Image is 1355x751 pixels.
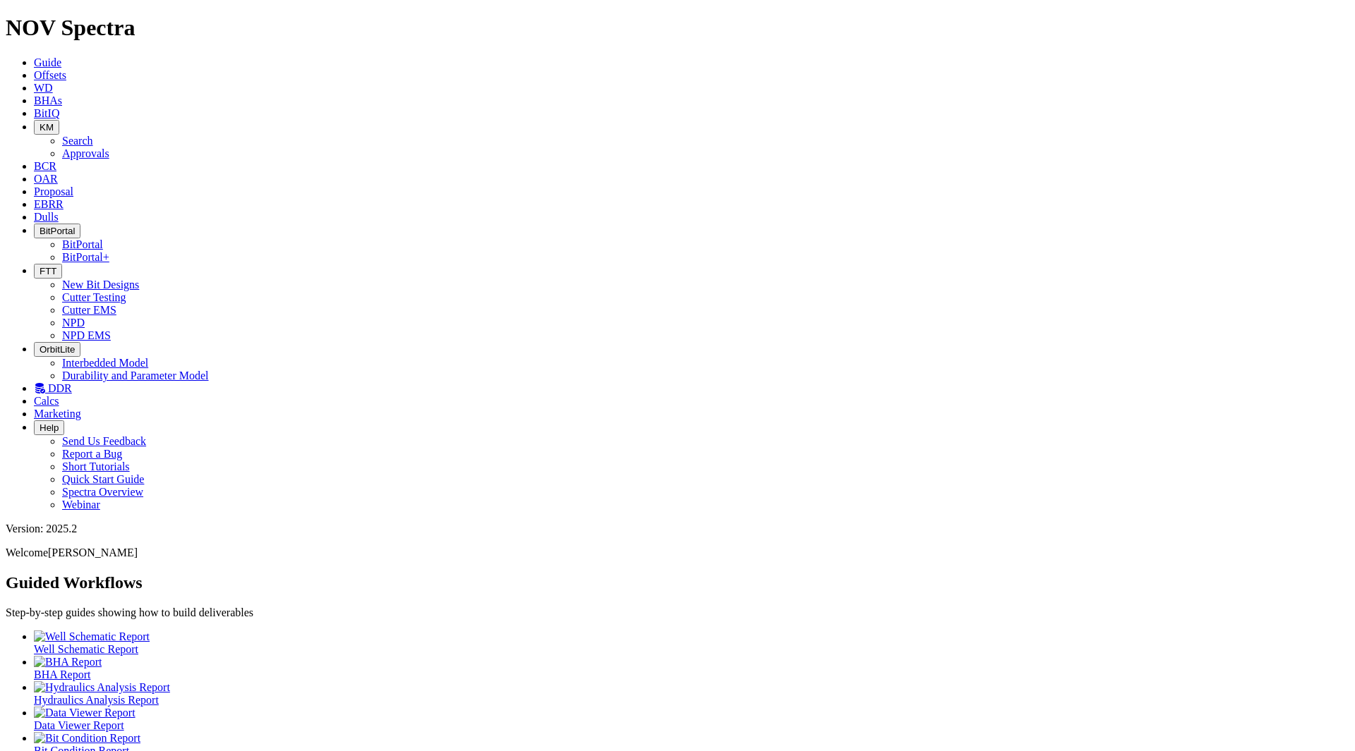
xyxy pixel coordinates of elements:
[40,422,59,433] span: Help
[34,630,150,643] img: Well Schematic Report
[48,382,72,394] span: DDR
[34,173,58,185] a: OAR
[6,523,1349,535] div: Version: 2025.2
[62,370,209,381] a: Durability and Parameter Model
[34,694,159,706] span: Hydraulics Analysis Report
[62,291,126,303] a: Cutter Testing
[34,69,66,81] a: Offsets
[62,435,146,447] a: Send Us Feedback
[40,226,75,236] span: BitPortal
[34,656,1349,680] a: BHA Report BHA Report
[34,732,140,745] img: Bit Condition Report
[34,719,124,731] span: Data Viewer Report
[62,279,139,291] a: New Bit Designs
[34,382,72,394] a: DDR
[34,82,53,94] a: WD
[40,344,75,355] span: OrbitLite
[34,408,81,420] a: Marketing
[6,15,1349,41] h1: NOV Spectra
[62,135,93,147] a: Search
[34,668,90,680] span: BHA Report
[34,707,135,719] img: Data Viewer Report
[62,460,130,472] a: Short Tutorials
[34,198,64,210] a: EBRR
[34,656,102,668] img: BHA Report
[34,643,138,655] span: Well Schematic Report
[34,707,1349,731] a: Data Viewer Report Data Viewer Report
[62,486,143,498] a: Spectra Overview
[34,420,64,435] button: Help
[62,147,109,159] a: Approvals
[34,160,56,172] a: BCR
[62,473,144,485] a: Quick Start Guide
[6,547,1349,559] p: Welcome
[40,266,56,276] span: FTT
[34,120,59,135] button: KM
[34,94,62,106] a: BHAs
[34,185,73,197] a: Proposal
[62,238,103,250] a: BitPortal
[62,499,100,511] a: Webinar
[34,681,1349,706] a: Hydraulics Analysis Report Hydraulics Analysis Report
[6,606,1349,619] p: Step-by-step guides showing how to build deliverables
[62,329,111,341] a: NPD EMS
[62,251,109,263] a: BitPortal+
[48,547,138,558] span: [PERSON_NAME]
[34,211,59,223] a: Dulls
[34,630,1349,655] a: Well Schematic Report Well Schematic Report
[62,448,122,460] a: Report a Bug
[34,264,62,279] button: FTT
[6,573,1349,592] h2: Guided Workflows
[34,107,59,119] a: BitIQ
[62,304,116,316] a: Cutter EMS
[34,56,61,68] a: Guide
[62,357,148,369] a: Interbedded Model
[62,317,85,329] a: NPD
[34,681,170,694] img: Hydraulics Analysis Report
[34,395,59,407] a: Calcs
[40,122,54,133] span: KM
[34,342,80,357] button: OrbitLite
[34,224,80,238] button: BitPortal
